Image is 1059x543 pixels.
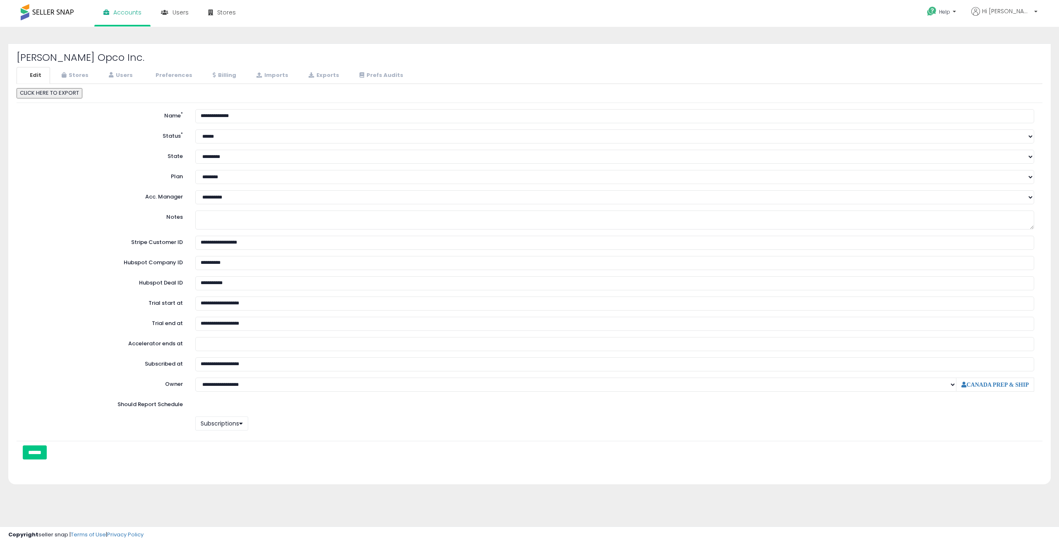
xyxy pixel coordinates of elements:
a: Imports [246,67,297,84]
a: Edit [17,67,50,84]
i: Get Help [927,6,937,17]
h2: [PERSON_NAME] Opco Inc. [17,52,1042,63]
label: Plan [19,170,189,181]
button: Subscriptions [195,416,248,431]
label: Accelerator ends at [19,337,189,348]
a: Terms of Use [71,531,106,538]
strong: Copyright [8,531,38,538]
a: CANADA PREP & SHIP [961,382,1029,388]
label: Trial end at [19,317,189,328]
label: Hubspot Company ID [19,256,189,267]
span: Hi [PERSON_NAME] [982,7,1032,15]
div: seller snap | | [8,531,144,539]
label: Owner [165,380,183,388]
label: Should Report Schedule [117,401,183,409]
label: Name [19,109,189,120]
label: Trial start at [19,297,189,307]
a: Users [98,67,141,84]
a: Preferences [142,67,201,84]
button: CLICK HERE TO EXPORT [17,88,82,98]
a: Exports [298,67,348,84]
label: Status [19,129,189,140]
a: Prefs Audits [349,67,412,84]
a: Hi [PERSON_NAME] [971,7,1037,26]
label: Stripe Customer ID [19,236,189,246]
label: State [19,150,189,160]
label: Acc. Manager [19,190,189,201]
a: Privacy Policy [107,531,144,538]
label: Subscribed at [19,357,189,368]
span: Stores [217,8,236,17]
span: Users [173,8,189,17]
span: Help [939,8,950,15]
label: Notes [19,211,189,221]
label: Hubspot Deal ID [19,276,189,287]
a: Stores [51,67,97,84]
span: Accounts [113,8,141,17]
a: Billing [202,67,245,84]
